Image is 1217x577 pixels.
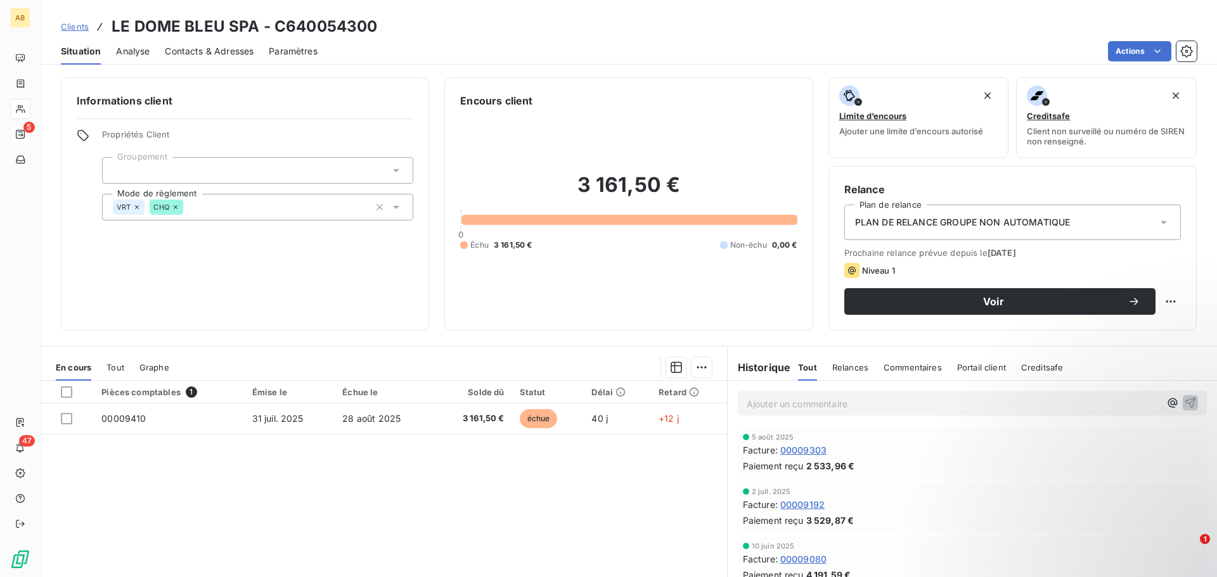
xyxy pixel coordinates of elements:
span: Analyse [116,45,150,58]
iframe: Intercom live chat [1174,534,1204,564]
span: Paramètres [269,45,318,58]
span: 10 juin 2025 [752,542,795,550]
div: Pièces comptables [101,386,236,398]
span: CHQ [153,203,169,211]
span: 47 [19,435,35,447]
span: +12 j [659,413,679,424]
span: Échu [470,239,489,251]
span: Clients [61,22,89,32]
div: Émise le [252,387,328,397]
img: Logo LeanPay [10,549,30,569]
button: Voir [844,288,1156,315]
h6: Relance [844,182,1181,197]
button: Limite d’encoursAjouter une limite d’encours autorisé [828,77,1009,158]
span: 0,00 € [772,239,797,251]
div: Échue le [342,387,427,397]
div: Statut [520,387,577,397]
span: Graphe [139,362,169,372]
span: Tout [798,362,817,372]
input: Ajouter une valeur [113,165,123,176]
h2: 3 161,50 € [460,172,797,210]
span: Portail client [957,362,1006,372]
span: Prochaine relance prévue depuis le [844,248,1181,258]
span: Non-échu [730,239,767,251]
span: 3 161,50 € [494,239,532,251]
span: Ajouter une limite d’encours autorisé [839,126,983,136]
button: CreditsafeClient non surveillé ou numéro de SIREN non renseigné. [1016,77,1197,158]
span: échue [520,409,558,428]
a: Clients [61,20,89,33]
h6: Encours client [460,93,532,108]
span: Creditsafe [1027,111,1070,121]
span: Facture : [743,443,778,457]
span: Creditsafe [1021,362,1064,372]
span: Voir [860,296,1128,307]
span: PLAN DE RELANCE GROUPE NON AUTOMATIQUE [855,216,1071,229]
div: Solde dû [442,387,505,397]
div: Délai [591,387,643,397]
span: En cours [56,362,91,372]
span: 3 161,50 € [442,412,505,425]
input: Ajouter une valeur [183,201,193,213]
button: Actions [1108,41,1171,61]
span: 40 j [591,413,608,424]
span: Contacts & Adresses [165,45,254,58]
span: Paiement reçu [743,514,804,527]
span: 0 [458,229,463,239]
span: Limite d’encours [839,111,906,121]
span: 3 529,87 € [806,514,854,527]
span: Paiement reçu [743,459,804,472]
span: VRT [117,203,131,211]
span: 1 [186,386,197,398]
span: Commentaires [884,362,942,372]
span: Situation [61,45,101,58]
span: 2 533,96 € [806,459,855,472]
iframe: Intercom notifications message [963,454,1217,543]
h6: Historique [728,360,791,375]
span: [DATE] [988,248,1016,258]
span: Client non surveillé ou numéro de SIREN non renseigné. [1027,126,1186,146]
span: 00009192 [780,498,825,511]
div: Retard [659,387,719,397]
span: 00009080 [780,552,827,566]
span: Propriétés Client [102,129,413,147]
span: 31 juil. 2025 [252,413,304,424]
h6: Informations client [77,93,413,108]
span: 1 [1200,534,1210,544]
div: AB [10,8,30,28]
span: 28 août 2025 [342,413,401,424]
span: Facture : [743,498,778,511]
span: 2 juil. 2025 [752,488,791,495]
span: Facture : [743,552,778,566]
span: Tout [106,362,124,372]
span: 00009303 [780,443,827,457]
span: 00009410 [101,413,146,424]
span: 5 août 2025 [752,433,794,441]
h3: LE DOME BLEU SPA - C640054300 [112,15,377,38]
span: 5 [23,122,35,133]
span: Relances [832,362,868,372]
span: Niveau 1 [862,265,895,276]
